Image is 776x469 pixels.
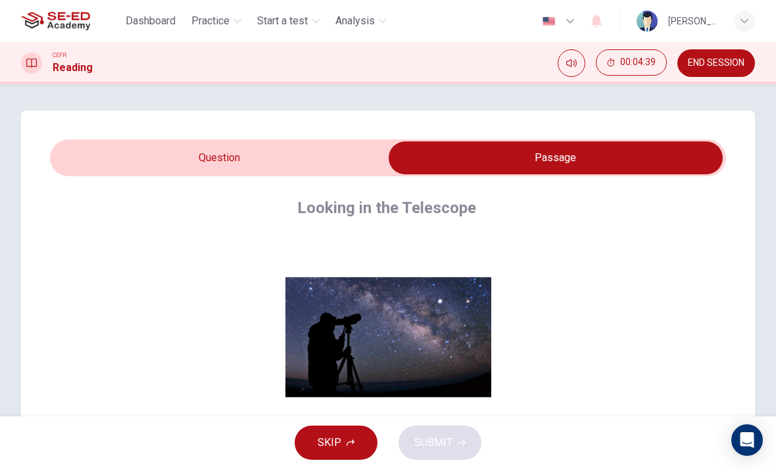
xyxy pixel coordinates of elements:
button: SKIP [295,426,377,460]
div: Mute [558,49,585,77]
span: Start a test [257,13,308,29]
span: SKIP [318,433,341,452]
button: Analysis [330,9,392,33]
button: 00:04:39 [596,49,667,76]
button: Start a test [252,9,325,33]
span: 00:04:39 [620,57,656,68]
button: END SESSION [677,49,755,77]
a: SE-ED Academy logo [21,8,120,34]
div: Open Intercom Messenger [731,424,763,456]
button: Dashboard [120,9,181,33]
h4: Looking in the Telescope [297,197,476,218]
img: en [541,16,557,26]
div: [PERSON_NAME] [668,13,718,29]
h1: Reading [53,60,93,76]
span: Dashboard [126,13,176,29]
span: END SESSION [688,58,744,68]
span: CEFR [53,51,66,60]
img: Profile picture [637,11,658,32]
img: SE-ED Academy logo [21,8,90,34]
span: Practice [191,13,230,29]
button: Practice [186,9,247,33]
span: Analysis [335,13,375,29]
div: Hide [596,49,667,77]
